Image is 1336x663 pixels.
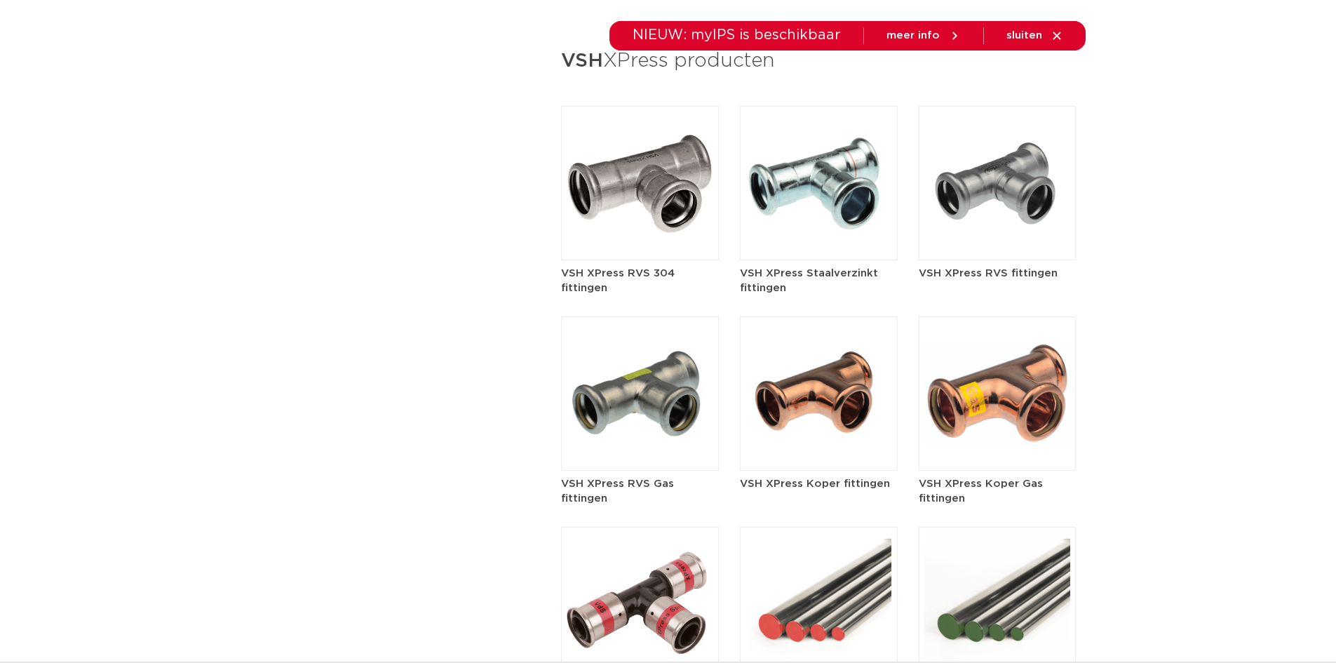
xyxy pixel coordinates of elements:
h5: VSH XPress Koper Gas fittingen [919,476,1077,506]
a: over ons [897,51,945,107]
a: VSH XPress RVS 304 fittingen [561,178,719,295]
span: meer info [886,30,940,41]
a: services [824,51,869,107]
span: NIEUW: myIPS is beschikbaar [633,28,841,42]
a: VSH XPress Koper Gas fittingen [919,388,1077,506]
a: producten [477,51,534,107]
nav: Menu [477,51,945,107]
h5: VSH XPress Koper fittingen [740,476,898,491]
a: VSH XPress RVS fittingen [919,178,1077,281]
h5: VSH XPress Staalverzinkt fittingen [740,266,898,295]
h5: VSH XPress RVS Gas fittingen [561,476,719,506]
h5: VSH XPress RVS 304 fittingen [561,266,719,295]
a: VSH XPress Staalverzinkt fittingen [740,178,898,295]
a: VSH XPress Koper fittingen [740,388,898,491]
a: meer info [886,29,961,42]
span: sluiten [1006,30,1042,41]
h5: VSH XPress RVS fittingen [919,266,1077,281]
a: downloads [736,51,796,107]
a: markten [562,51,607,107]
a: sluiten [1006,29,1063,42]
a: toepassingen [635,51,708,107]
a: VSH XPress RVS Gas fittingen [561,388,719,506]
div: my IPS [1016,51,1030,107]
